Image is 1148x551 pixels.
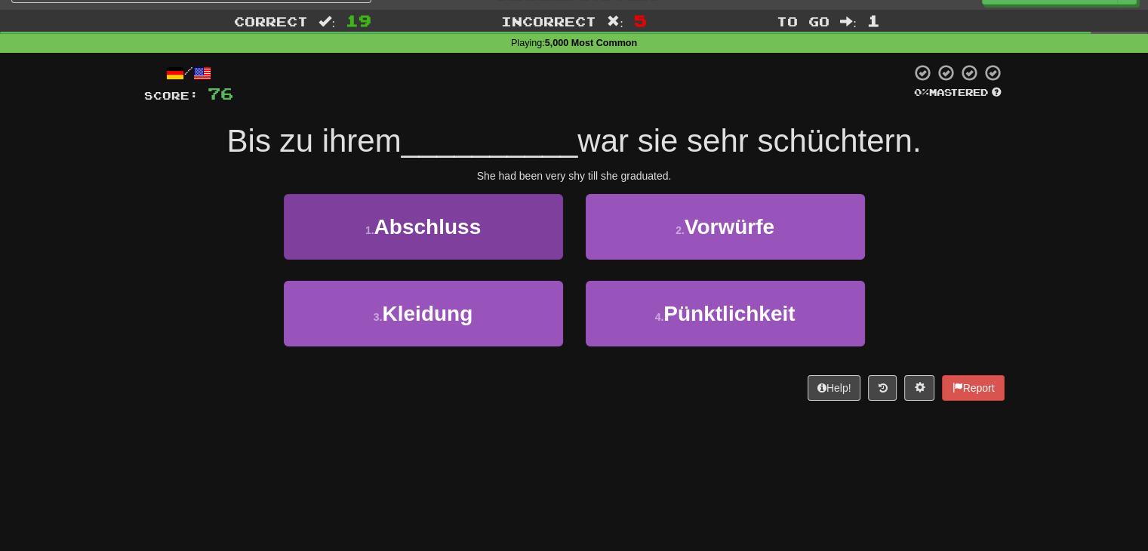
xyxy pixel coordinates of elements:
small: 3 . [374,311,383,323]
div: Mastered [911,86,1005,100]
div: / [144,63,233,82]
small: 2 . [676,224,685,236]
span: __________ [402,123,578,159]
span: Score: [144,89,199,102]
span: Abschluss [374,215,482,239]
button: 2.Vorwürfe [586,194,865,260]
span: Vorwürfe [685,215,774,239]
span: war sie sehr schüchtern. [577,123,921,159]
span: : [607,15,623,28]
button: Report [942,375,1004,401]
button: Help! [808,375,861,401]
span: : [840,15,857,28]
button: 1.Abschluss [284,194,563,260]
span: To go [777,14,829,29]
span: Kleidung [382,302,472,325]
strong: 5,000 Most Common [545,38,637,48]
div: She had been very shy till she graduated. [144,168,1005,183]
span: 19 [346,11,371,29]
span: Pünktlichkeit [663,302,795,325]
button: 3.Kleidung [284,281,563,346]
span: 1 [867,11,880,29]
span: Incorrect [501,14,596,29]
span: Bis zu ihrem [227,123,402,159]
span: 5 [634,11,647,29]
span: 0 % [914,86,929,98]
button: Round history (alt+y) [868,375,897,401]
span: Correct [234,14,308,29]
small: 4 . [655,311,664,323]
small: 1 . [365,224,374,236]
span: : [319,15,335,28]
span: 76 [208,84,233,103]
button: 4.Pünktlichkeit [586,281,865,346]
